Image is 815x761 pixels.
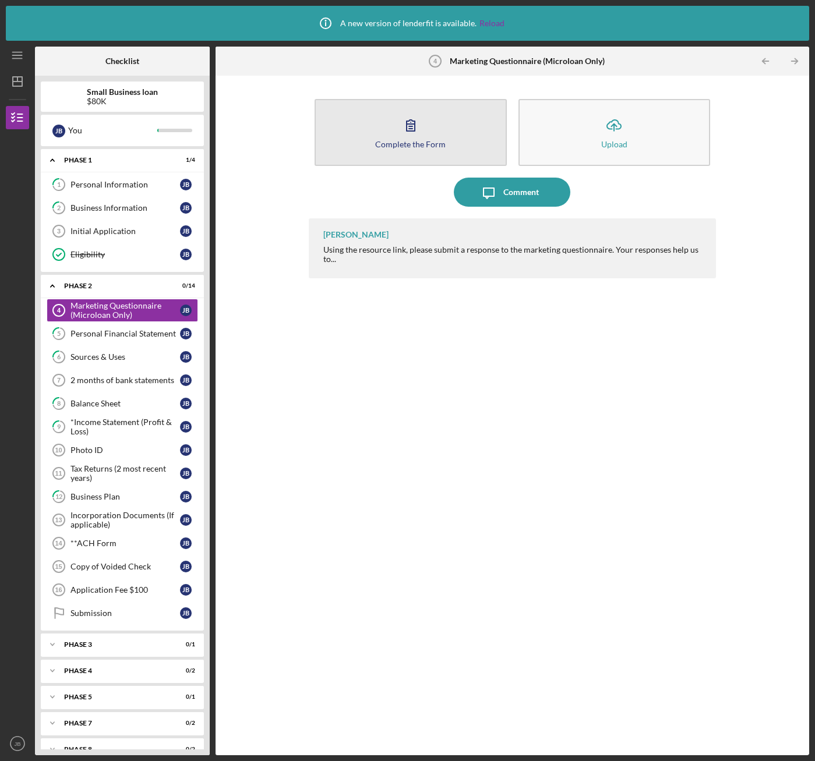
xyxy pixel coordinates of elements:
[70,226,180,236] div: Initial Application
[180,561,192,572] div: J B
[57,181,61,189] tspan: 1
[174,746,195,753] div: 0 / 2
[47,438,198,462] a: 10Photo IDJB
[70,399,180,408] div: Balance Sheet
[47,322,198,345] a: 5Personal Financial StatementJB
[450,56,605,66] b: Marketing Questionnaire (Microloan Only)
[180,179,192,190] div: J B
[6,732,29,755] button: JB
[64,641,166,648] div: Phase 3
[55,470,62,477] tspan: 11
[47,392,198,415] a: 8Balance SheetJB
[52,125,65,137] div: J B
[55,563,62,570] tspan: 15
[518,99,711,166] button: Upload
[180,305,192,316] div: J B
[180,374,192,386] div: J B
[47,555,198,578] a: 15Copy of Voided CheckJB
[180,202,192,214] div: J B
[315,99,507,166] button: Complete the Form
[57,228,61,235] tspan: 3
[55,586,62,593] tspan: 16
[323,230,389,239] div: [PERSON_NAME]
[180,444,192,456] div: J B
[180,514,192,526] div: J B
[55,447,62,454] tspan: 10
[47,220,198,243] a: 3Initial ApplicationJB
[70,445,180,455] div: Photo ID
[174,157,195,164] div: 1 / 4
[64,282,166,289] div: Phase 2
[70,492,180,501] div: Business Plan
[174,282,195,289] div: 0 / 14
[55,493,62,501] tspan: 12
[70,539,180,548] div: **ACH Form
[47,485,198,508] a: 12Business PlanJB
[323,245,704,264] div: Using the resource link, please submit a response to the marketing questionnaire. Your responses ...
[70,250,180,259] div: Eligibility
[47,508,198,532] a: 13Incorporation Documents (If applicable)JB
[70,585,180,594] div: Application Fee $100
[180,398,192,409] div: J B
[87,97,158,106] div: $80K
[47,462,198,485] a: 11Tax Returns (2 most recent years)JB
[70,180,180,189] div: Personal Information
[57,330,61,338] tspan: 5
[180,351,192,363] div: J B
[180,537,192,549] div: J B
[70,511,180,529] div: Incorporation Documents (If applicable)
[57,400,61,408] tspan: 8
[311,9,504,38] div: A new version of lenderfit is available.
[55,540,62,547] tspan: 14
[57,307,61,314] tspan: 4
[64,746,166,753] div: Phase 8
[70,608,180,618] div: Submission
[70,464,180,483] div: Tax Returns (2 most recent years)
[180,249,192,260] div: J B
[174,693,195,700] div: 0 / 1
[70,301,180,320] div: Marketing Questionnaire (Microloan Only)
[47,196,198,220] a: 2Business InformationJB
[479,19,504,28] a: Reload
[47,578,198,601] a: 16Application Fee $100JB
[174,641,195,648] div: 0 / 1
[55,516,62,523] tspan: 13
[47,345,198,369] a: 6Sources & UsesJB
[47,415,198,438] a: 9*Income Statement (Profit & Loss)JB
[180,225,192,237] div: J B
[180,584,192,596] div: J B
[64,157,166,164] div: Phase 1
[180,421,192,433] div: J B
[70,417,180,436] div: *Income Statement (Profit & Loss)
[64,667,166,674] div: Phase 4
[70,329,180,338] div: Personal Financial Statement
[180,607,192,619] div: J B
[47,601,198,625] a: SubmissionJB
[375,140,446,148] div: Complete the Form
[47,243,198,266] a: EligibilityJB
[14,741,20,747] text: JB
[601,140,627,148] div: Upload
[180,328,192,339] div: J B
[454,178,570,207] button: Comment
[47,173,198,196] a: 1Personal InformationJB
[70,376,180,385] div: 2 months of bank statements
[68,121,157,140] div: You
[47,299,198,322] a: 4Marketing Questionnaire (Microloan Only)JB
[47,369,198,392] a: 72 months of bank statementsJB
[174,667,195,674] div: 0 / 2
[47,532,198,555] a: 14**ACH FormJB
[87,87,158,97] b: Small Business loan
[105,56,139,66] b: Checklist
[70,203,180,213] div: Business Information
[180,491,192,502] div: J B
[70,562,180,571] div: Copy of Voided Check
[57,423,61,431] tspan: 9
[433,58,437,65] tspan: 4
[174,720,195,727] div: 0 / 2
[57,353,61,361] tspan: 6
[57,204,61,212] tspan: 2
[503,178,539,207] div: Comment
[64,693,166,700] div: Phase 5
[57,377,61,384] tspan: 7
